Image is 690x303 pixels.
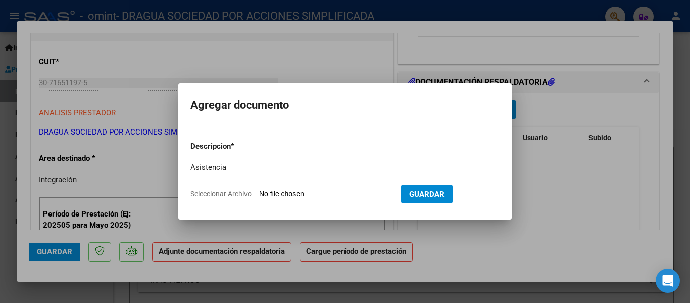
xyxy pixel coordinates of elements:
[190,141,283,152] p: Descripcion
[401,185,453,203] button: Guardar
[656,269,680,293] div: Open Intercom Messenger
[190,96,500,115] h2: Agregar documento
[190,190,252,198] span: Seleccionar Archivo
[409,190,445,199] span: Guardar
